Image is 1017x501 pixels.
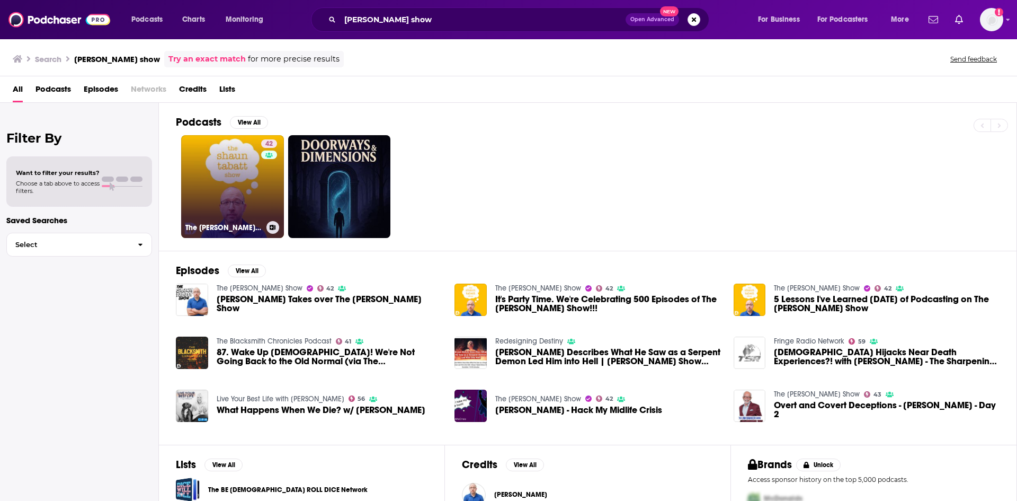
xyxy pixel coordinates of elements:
button: Unlock [796,459,841,471]
a: 42 [261,139,277,148]
a: The Shaun Tabatt Show [774,284,860,293]
span: 87. Wake Up [DEMOGRAPHIC_DATA]! We're Not Going Back to the Old Normal (via The [PERSON_NAME] Show) [217,348,442,366]
span: [PERSON_NAME] - Hack My Midlife Crisis [495,406,662,415]
a: The Jim Bakker Show [774,390,860,399]
span: [DEMOGRAPHIC_DATA] Hijacks Near Death Experiences?! with [PERSON_NAME] - The Sharpening Report [774,348,1000,366]
span: It's Party Time. We're Celebrating 500 Episodes of The [PERSON_NAME] Show!!! [495,295,721,313]
svg: Add a profile image [995,8,1003,16]
a: Shaun Tabatt - Hack My Midlife Crisis [495,406,662,415]
img: User Profile [980,8,1003,31]
span: Charts [182,12,205,27]
a: 42 [596,285,613,292]
a: Bryan Melvin Describes What He Saw as a Serpent Demon Led Him into Hell | Shaun Tabatt Show Clips [454,337,487,369]
span: [PERSON_NAME] Describes What He Saw as a Serpent Demon Led Him into Hell | [PERSON_NAME] Show Clips [495,348,721,366]
span: 42 [265,139,273,150]
span: [PERSON_NAME] [494,490,547,499]
a: 42 [317,285,334,292]
span: Logged in as Lydia_Gustafson [980,8,1003,31]
button: open menu [810,11,884,28]
a: Satan Hijacks Near Death Experiences?! with Shaun Tabatt - The Sharpening Report [774,348,1000,366]
h2: Lists [176,458,196,471]
a: CreditsView All [462,458,544,471]
a: Try an exact match [168,53,246,65]
button: open menu [218,11,277,28]
a: 87. Wake Up Church! We're Not Going Back to the Old Normal (via The Shaun Tabatt Show) [176,337,208,369]
span: 41 [345,339,351,344]
img: It's Party Time. We're Celebrating 500 Episodes of The Shaun Tabatt Show!!! [454,284,487,316]
span: Overt and Covert Deceptions - [PERSON_NAME] - Day 2 [774,401,1000,419]
button: View All [230,116,268,129]
a: Fringe Radio Network [774,337,844,346]
a: Show notifications dropdown [951,11,967,29]
img: Podchaser - Follow, Share and Rate Podcasts [8,10,110,30]
p: Access sponsor history on the top 5,000 podcasts. [748,476,1000,484]
a: What Happens When We Die? w/ Shaun Tabatt [217,406,425,415]
a: Shaun Tabatt [494,490,547,499]
img: Satan Hijacks Near Death Experiences?! with Shaun Tabatt - The Sharpening Report [734,337,766,369]
a: The BE [DEMOGRAPHIC_DATA] ROLL DICE Network [208,484,368,496]
a: Episodes [84,81,118,102]
img: What Happens When We Die? w/ Shaun Tabatt [176,390,208,422]
h2: Podcasts [176,116,221,129]
button: View All [228,265,266,277]
span: for more precise results [248,53,340,65]
a: Bryan Melvin Describes What He Saw as a Serpent Demon Led Him into Hell | Shaun Tabatt Show Clips [495,348,721,366]
span: For Podcasters [817,12,868,27]
a: 87. Wake Up Church! We're Not Going Back to the Old Normal (via The Shaun Tabatt Show) [217,348,442,366]
a: Podcasts [35,81,71,102]
a: 42 [875,285,891,292]
span: Podcasts [131,12,163,27]
h2: Credits [462,458,497,471]
span: 42 [605,286,613,291]
a: The Shaun Tabatt Show [217,284,302,293]
h3: The [PERSON_NAME] Show [185,223,262,232]
a: 42The [PERSON_NAME] Show [181,135,284,238]
a: Overt and Covert Deceptions - Shaun Tabatt - Day 2 [734,390,766,422]
button: open menu [751,11,813,28]
span: What Happens When We Die? w/ [PERSON_NAME] [217,406,425,415]
span: 42 [884,286,891,291]
a: All [13,81,23,102]
a: Charts [175,11,211,28]
a: EpisodesView All [176,264,266,277]
a: Lists [219,81,235,102]
a: PodcastsView All [176,116,268,129]
a: Credits [179,81,207,102]
img: Shaun Tabatt - Hack My Midlife Crisis [454,390,487,422]
span: Monitoring [226,12,263,27]
span: 43 [873,392,881,397]
button: Select [6,233,152,257]
a: 41 [336,338,352,345]
h2: Brands [748,458,792,471]
a: 56 [349,395,365,402]
button: View All [204,459,243,471]
h3: [PERSON_NAME] show [74,54,160,64]
span: For Business [758,12,800,27]
span: Networks [131,81,166,102]
p: Saved Searches [6,215,152,225]
span: More [891,12,909,27]
button: Send feedback [947,55,1000,64]
a: 43 [864,391,881,398]
span: Want to filter your results? [16,169,100,177]
img: 5 Lessons I've Learned in 5 Years of Podcasting on The Shaun Tabatt Show [734,284,766,316]
a: Live Your Best Life with Liz Wright [217,394,344,403]
a: 59 [849,338,866,345]
a: 5 Lessons I've Learned in 5 Years of Podcasting on The Shaun Tabatt Show [774,295,1000,313]
button: Show profile menu [980,8,1003,31]
img: Rod Tucker Takes over The Shaun Tabatt Show [176,284,208,316]
button: open menu [884,11,922,28]
a: The Blacksmith Chronicles Podcast [217,337,332,346]
a: It's Party Time. We're Celebrating 500 Episodes of The Shaun Tabatt Show!!! [495,295,721,313]
span: 42 [326,286,334,291]
span: Choose a tab above to access filters. [16,180,100,195]
a: 42 [596,395,613,402]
